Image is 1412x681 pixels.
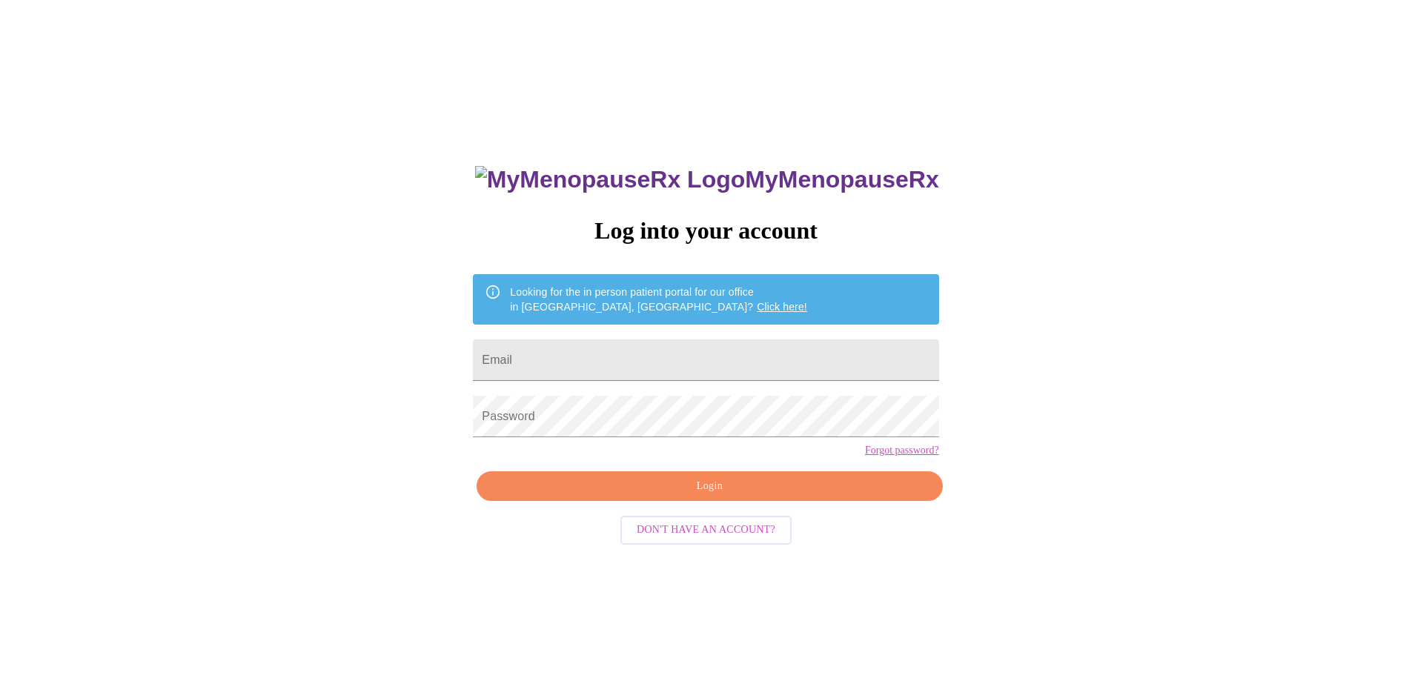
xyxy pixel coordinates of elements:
[865,445,939,456] a: Forgot password?
[637,521,775,539] span: Don't have an account?
[620,516,792,545] button: Don't have an account?
[475,166,939,193] h3: MyMenopauseRx
[617,522,795,535] a: Don't have an account?
[473,217,938,245] h3: Log into your account
[494,477,925,496] span: Login
[510,279,807,320] div: Looking for the in person patient portal for our office in [GEOGRAPHIC_DATA], [GEOGRAPHIC_DATA]?
[477,471,942,502] button: Login
[757,301,807,313] a: Click here!
[475,166,745,193] img: MyMenopauseRx Logo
